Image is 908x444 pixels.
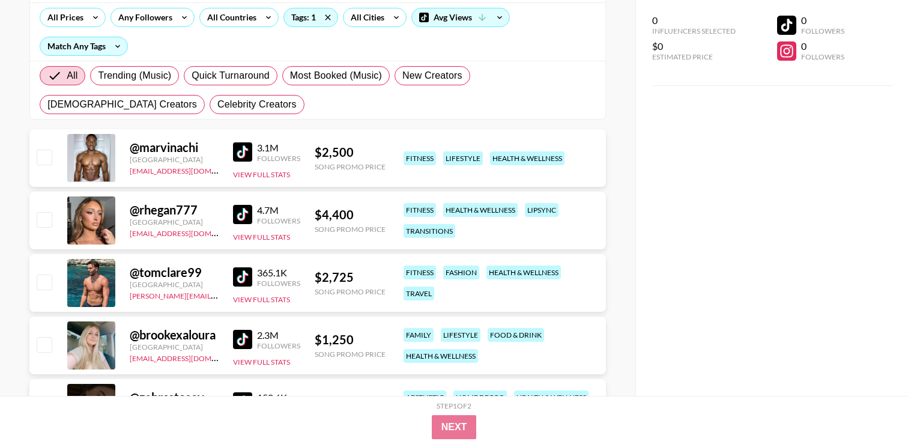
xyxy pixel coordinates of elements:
[652,26,736,35] div: Influencers Selected
[486,266,561,279] div: health & wellness
[257,204,300,216] div: 4.7M
[441,328,480,342] div: lifestyle
[315,332,386,347] div: $ 1,250
[404,203,436,217] div: fitness
[652,52,736,61] div: Estimated Price
[130,265,219,280] div: @ tomclare99
[233,357,290,366] button: View Full Stats
[404,224,455,238] div: transitions
[801,26,844,35] div: Followers
[652,14,736,26] div: 0
[192,68,270,83] span: Quick Turnaround
[98,68,171,83] span: Trending (Music)
[801,40,844,52] div: 0
[233,170,290,179] button: View Full Stats
[404,287,434,300] div: travel
[40,8,86,26] div: All Prices
[130,227,250,238] a: [EMAIL_ADDRESS][DOMAIN_NAME]
[130,327,219,342] div: @ brookexaloura
[130,289,307,300] a: [PERSON_NAME][EMAIL_ADDRESS][DOMAIN_NAME]
[233,142,252,162] img: TikTok
[443,151,483,165] div: lifestyle
[404,328,434,342] div: family
[67,68,77,83] span: All
[257,392,300,404] div: 158.6K
[315,287,386,296] div: Song Promo Price
[257,142,300,154] div: 3.1M
[130,342,219,351] div: [GEOGRAPHIC_DATA]
[233,233,290,242] button: View Full Stats
[233,205,252,224] img: TikTok
[443,266,479,279] div: fashion
[404,391,446,404] div: aesthetic
[217,97,297,112] span: Celebrity Creators
[257,154,300,163] div: Followers
[130,390,219,405] div: @ zohrastacey
[525,203,558,217] div: lipsync
[514,391,589,404] div: health & wellness
[233,295,290,304] button: View Full Stats
[432,415,477,439] button: Next
[257,341,300,350] div: Followers
[315,225,386,234] div: Song Promo Price
[412,8,509,26] div: Avg Views
[801,14,844,26] div: 0
[130,351,250,363] a: [EMAIL_ADDRESS][DOMAIN_NAME]
[130,155,219,164] div: [GEOGRAPHIC_DATA]
[47,97,197,112] span: [DEMOGRAPHIC_DATA] Creators
[315,395,386,410] div: $ 600
[233,330,252,349] img: TikTok
[490,151,564,165] div: health & wellness
[284,8,337,26] div: Tags: 1
[130,164,250,175] a: [EMAIL_ADDRESS][DOMAIN_NAME]
[801,52,844,61] div: Followers
[315,145,386,160] div: $ 2,500
[652,40,736,52] div: $0
[315,350,386,359] div: Song Promo Price
[130,217,219,227] div: [GEOGRAPHIC_DATA]
[257,267,300,279] div: 365.1K
[257,329,300,341] div: 2.3M
[315,162,386,171] div: Song Promo Price
[290,68,382,83] span: Most Booked (Music)
[315,270,386,285] div: $ 2,725
[111,8,175,26] div: Any Followers
[402,68,462,83] span: New Creators
[437,401,471,410] div: Step 1 of 2
[130,140,219,155] div: @ marvinachi
[404,266,436,279] div: fitness
[200,8,259,26] div: All Countries
[233,267,252,287] img: TikTok
[443,203,518,217] div: health & wellness
[404,349,478,363] div: health & wellness
[488,328,544,342] div: food & drink
[404,151,436,165] div: fitness
[130,280,219,289] div: [GEOGRAPHIC_DATA]
[315,207,386,222] div: $ 4,400
[344,8,387,26] div: All Cities
[453,391,507,404] div: home decor
[233,392,252,412] img: TikTok
[130,202,219,217] div: @ rhegan777
[257,279,300,288] div: Followers
[257,216,300,225] div: Followers
[40,37,127,55] div: Match Any Tags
